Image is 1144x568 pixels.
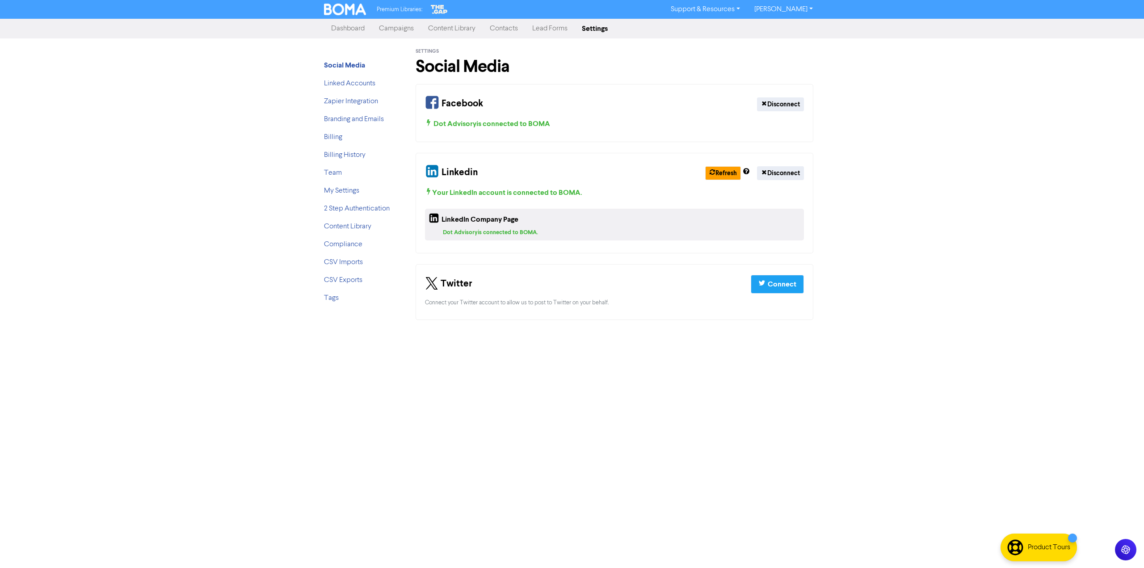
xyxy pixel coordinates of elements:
[372,20,421,38] a: Campaigns
[1099,525,1144,568] iframe: Chat Widget
[425,162,478,184] div: Linkedin
[768,279,796,290] div: Connect
[705,166,741,180] button: Refresh
[429,4,449,15] img: The Gap
[425,93,483,115] div: Facebook
[425,118,804,129] div: Dot Advisory is connected to BOMA
[324,277,362,284] a: CSV Exports
[324,98,378,105] a: Zapier Integration
[324,223,371,230] a: Content Library
[429,212,518,228] div: LinkedIn Company Page
[525,20,575,38] a: Lead Forms
[747,2,820,17] a: [PERSON_NAME]
[324,259,363,266] a: CSV Imports
[324,80,375,87] a: Linked Accounts
[324,241,362,248] a: Compliance
[757,166,804,180] button: Disconnect
[416,84,813,142] div: Your Facebook Connection
[425,187,804,198] div: Your LinkedIn account is connected to BOMA .
[483,20,525,38] a: Contacts
[324,295,339,302] a: Tags
[377,7,422,13] span: Premium Libraries:
[324,169,342,177] a: Team
[324,4,366,15] img: BOMA Logo
[425,273,472,295] div: Twitter
[443,228,800,237] div: Dot Advisory is connected to BOMA.
[324,205,390,212] a: 2 Step Authentication
[324,62,365,69] a: Social Media
[575,20,615,38] a: Settings
[324,151,366,159] a: Billing History
[324,61,365,70] strong: Social Media
[751,275,804,294] button: Connect
[416,48,439,55] span: Settings
[416,153,813,253] div: Your Linkedin and Company Page Connection
[425,299,804,307] div: Connect your Twitter account to allow us to post to Twitter on your behalf.
[416,264,813,320] div: Your Twitter Connection
[324,116,384,123] a: Branding and Emails
[324,134,342,141] a: Billing
[664,2,747,17] a: Support & Resources
[324,187,359,194] a: My Settings
[757,97,804,111] button: Disconnect
[421,20,483,38] a: Content Library
[416,56,813,77] h1: Social Media
[324,20,372,38] a: Dashboard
